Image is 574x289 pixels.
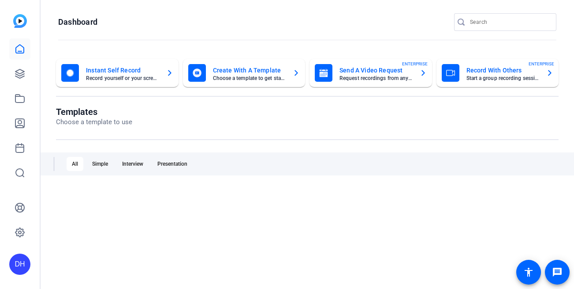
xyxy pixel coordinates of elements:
[523,267,534,278] mat-icon: accessibility
[339,65,413,76] mat-card-title: Send A Video Request
[9,254,30,275] div: DH
[183,59,306,87] button: Create With A TemplateChoose a template to get started
[117,157,149,171] div: Interview
[436,59,559,87] button: Record With OthersStart a group recording sessionENTERPRISE
[56,117,132,127] p: Choose a template to use
[58,17,97,27] h1: Dashboard
[87,157,113,171] div: Simple
[339,76,413,81] mat-card-subtitle: Request recordings from anyone, anywhere
[552,267,563,278] mat-icon: message
[86,76,159,81] mat-card-subtitle: Record yourself or your screen
[13,14,27,28] img: blue-gradient.svg
[56,106,132,117] h1: Templates
[213,65,286,76] mat-card-title: Create With A Template
[466,65,540,76] mat-card-title: Record With Others
[67,157,83,171] div: All
[152,157,193,171] div: Presentation
[529,61,554,67] span: ENTERPRISE
[470,17,549,27] input: Search
[466,76,540,81] mat-card-subtitle: Start a group recording session
[56,59,179,87] button: Instant Self RecordRecord yourself or your screen
[213,76,286,81] mat-card-subtitle: Choose a template to get started
[86,65,159,76] mat-card-title: Instant Self Record
[309,59,432,87] button: Send A Video RequestRequest recordings from anyone, anywhereENTERPRISE
[402,61,428,67] span: ENTERPRISE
